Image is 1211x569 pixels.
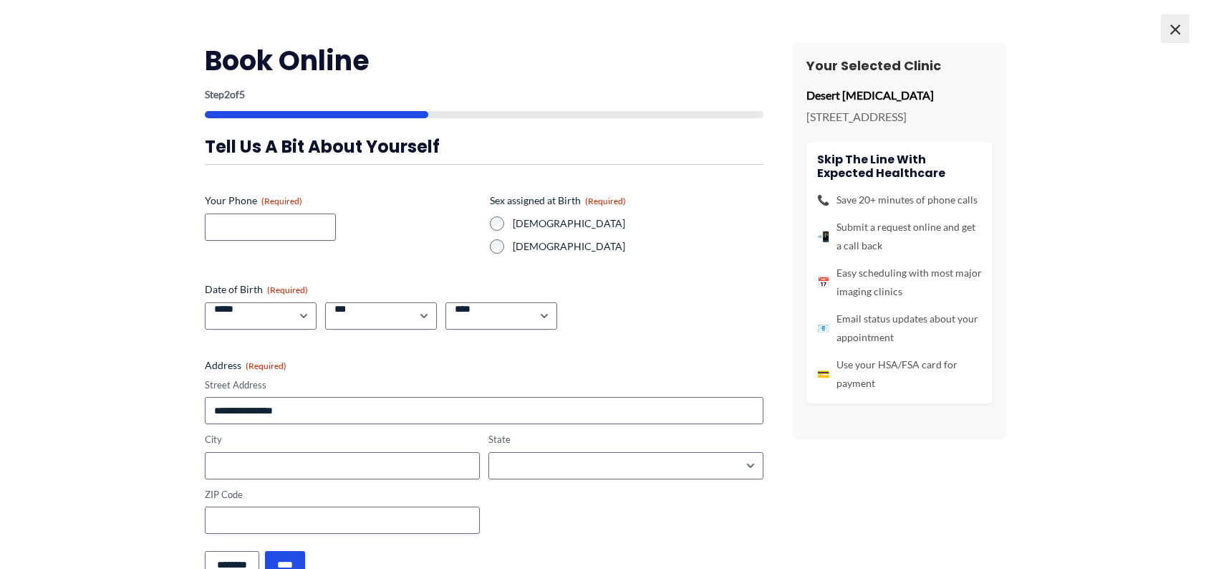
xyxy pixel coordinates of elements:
li: Save 20+ minutes of phone calls [817,191,982,209]
p: Step of [205,90,763,100]
span: 📲 [817,227,829,246]
li: Email status updates about your appointment [817,310,982,347]
li: Easy scheduling with most major imaging clinics [817,264,982,301]
span: (Required) [246,360,286,371]
label: ZIP Code [205,488,480,502]
span: 📅 [817,273,829,292]
span: (Required) [261,196,302,206]
span: 📞 [817,191,829,209]
label: Street Address [205,378,763,392]
span: 2 [224,88,230,100]
li: Submit a request online and get a call back [817,218,982,255]
label: City [205,433,480,446]
label: State [488,433,763,446]
span: 📧 [817,319,829,338]
h3: Your Selected Clinic [806,57,993,74]
h3: Tell us a bit about yourself [205,135,763,158]
li: Use your HSA/FSA card for payment [817,355,982,393]
legend: Address [205,358,286,373]
h4: Skip the line with Expected Healthcare [817,153,982,180]
legend: Sex assigned at Birth [490,193,626,208]
span: × [1161,14,1190,43]
label: Your Phone [205,193,478,208]
span: 5 [239,88,245,100]
label: [DEMOGRAPHIC_DATA] [513,216,763,231]
p: Desert [MEDICAL_DATA] [806,85,993,106]
span: (Required) [267,284,308,295]
label: [DEMOGRAPHIC_DATA] [513,239,763,254]
span: 💳 [817,365,829,383]
span: (Required) [585,196,626,206]
p: [STREET_ADDRESS] [806,106,993,128]
h2: Book Online [205,43,763,78]
legend: Date of Birth [205,282,308,297]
